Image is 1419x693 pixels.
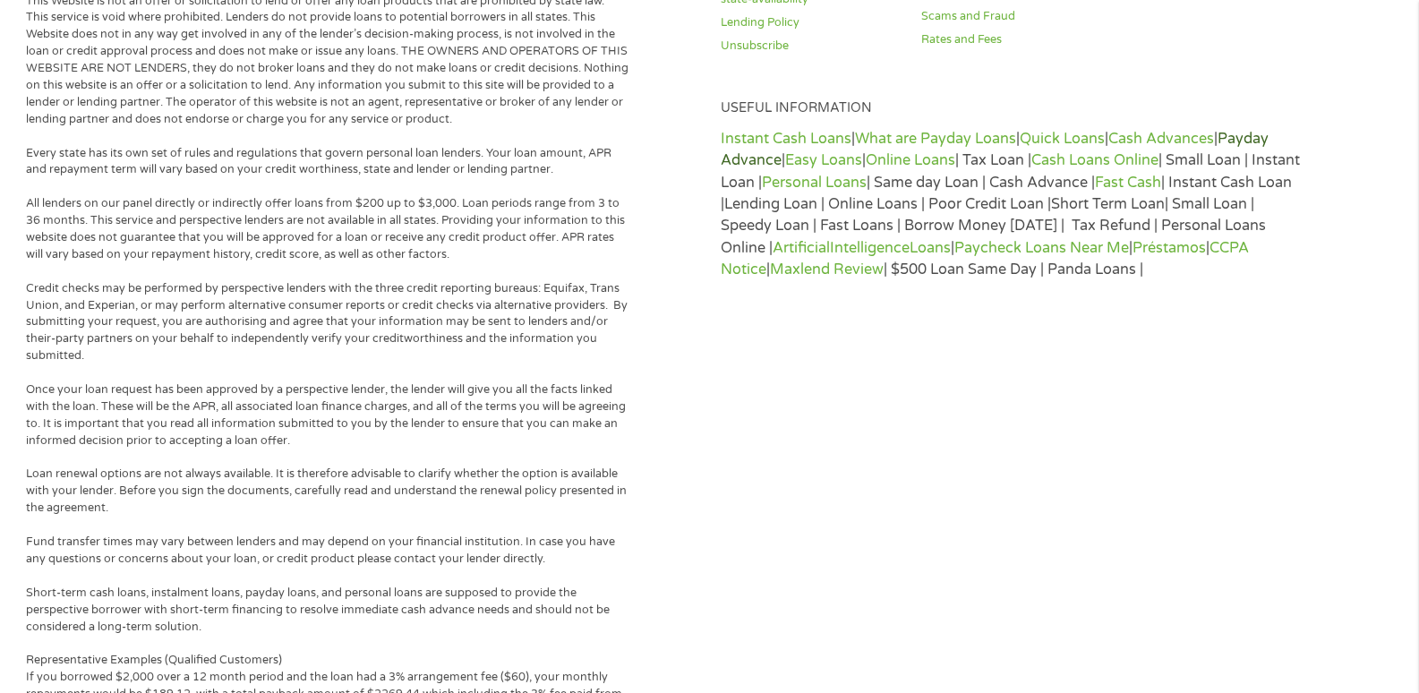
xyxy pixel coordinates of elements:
[1020,130,1105,148] a: Quick Loans
[26,145,629,179] p: Every state has its own set of rules and regulations that govern personal loan lenders. Your loan...
[26,466,629,517] p: Loan renewal options are not always available. It is therefore advisable to clarify whether the o...
[721,130,851,148] a: Instant Cash Loans
[954,239,1129,257] a: Paycheck Loans Near Me
[921,31,1100,48] a: Rates and Fees
[721,239,1249,278] a: CCPA Notice
[855,130,1016,148] a: What are Payday Loans
[830,239,910,257] a: Intelligence
[26,381,629,449] p: Once your loan request has been approved by a perspective lender, the lender will give you all th...
[1108,130,1214,148] a: Cash Advances
[773,239,830,257] a: Artificial
[921,8,1100,25] a: Scams and Fraud
[26,534,629,568] p: Fund transfer times may vary between lenders and may depend on your financial institution. In cas...
[910,239,951,257] a: Loans
[721,14,900,31] a: Lending Policy
[26,195,629,263] p: All lenders on our panel directly or indirectly offer loans from $200 up to $3,000. Loan periods ...
[26,280,629,364] p: Credit checks may be performed by perspective lenders with the three credit reporting bureaus: Eq...
[26,585,629,636] p: Short-term cash loans, instalment loans, payday loans, and personal loans are supposed to provide...
[762,174,867,192] a: Personal Loans
[1133,239,1206,257] a: Préstamos
[770,261,884,278] a: Maxlend Review
[1095,174,1161,192] a: Fast Cash
[721,100,1302,117] h4: Useful Information
[721,128,1302,280] p: | | | | | | | Tax Loan | | Small Loan | Instant Loan | | Same day Loan | Cash Advance | | Instant...
[866,151,955,169] a: Online Loans
[785,151,862,169] a: Easy Loans
[721,38,900,55] a: Unsubscribe
[1031,151,1158,169] a: Cash Loans Online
